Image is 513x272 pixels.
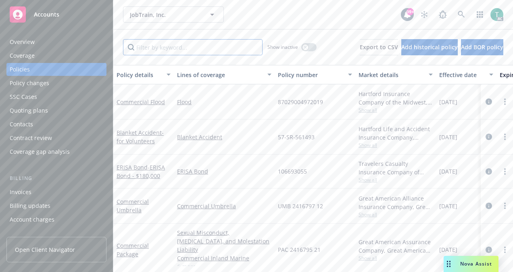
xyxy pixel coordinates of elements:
a: Policy changes [6,77,106,90]
span: Show all [359,107,433,113]
span: [DATE] [439,202,457,210]
a: circleInformation [484,132,494,142]
button: Nova Assist [444,256,498,272]
img: photo [490,8,503,21]
div: Installment plans [10,227,57,240]
a: Quoting plans [6,104,106,117]
a: Installment plans [6,227,106,240]
a: Commercial Umbrella [177,202,271,210]
a: Accounts [6,3,106,26]
div: Quoting plans [10,104,48,117]
a: Coverage gap analysis [6,145,106,158]
a: Commercial Flood [117,98,165,106]
a: 6 more [177,262,271,271]
div: Policy changes [10,77,49,90]
a: Commercial Umbrella [117,198,149,214]
div: Great American Assurance Company, Great American Insurance Group [359,238,433,255]
a: Billing updates [6,199,106,212]
div: Hartford Life and Accident Insurance Company, Hartford Insurance Group [359,125,433,142]
a: Overview [6,36,106,48]
input: Filter by keyword... [123,39,263,55]
a: Contacts [6,118,106,131]
span: Show all [359,255,433,262]
a: Commercial Package [117,242,149,258]
a: Sexual Misconduct, [MEDICAL_DATA], and Molestation Liability [177,228,271,254]
div: 99+ [407,8,414,15]
span: - ERISA Bond - $180,000 [117,163,165,180]
span: Open Client Navigator [15,245,75,254]
a: circleInformation [484,245,494,255]
button: Add BOR policy [461,39,503,55]
a: Invoices [6,186,106,199]
div: Coverage gap analysis [10,145,70,158]
div: Billing [6,174,106,182]
a: Flood [177,98,271,106]
span: 57-SR-561493 [278,133,315,141]
a: Contract review [6,132,106,144]
span: JobTrain, Inc. [130,10,200,19]
a: Blanket Accident [117,129,164,145]
span: 106693055 [278,167,307,176]
a: ERISA Bond [177,167,271,176]
div: Policy number [278,71,343,79]
span: [DATE] [439,167,457,176]
a: more [500,97,510,107]
a: Blanket Accident [177,133,271,141]
a: Commercial Inland Marine [177,254,271,262]
a: Coverage [6,49,106,62]
div: Drag to move [444,256,454,272]
button: Policy number [275,65,355,84]
div: Contract review [10,132,52,144]
button: JobTrain, Inc. [123,6,224,23]
span: [DATE] [439,98,457,106]
div: Market details [359,71,424,79]
span: [DATE] [439,245,457,254]
a: Search [453,6,469,23]
span: Show all [359,176,433,183]
button: Export to CSV [360,39,398,55]
div: Coverage [10,49,35,62]
a: circleInformation [484,167,494,176]
a: circleInformation [484,97,494,107]
span: Add BOR policy [461,43,503,51]
div: Account charges [10,213,54,226]
a: Policies [6,63,106,76]
button: Lines of coverage [174,65,275,84]
a: Stop snowing [416,6,432,23]
div: Hartford Insurance Company of the Midwest, Hartford Insurance Group [359,90,433,107]
div: Great American Alliance Insurance Company, Great American Insurance Group [359,194,433,211]
button: Policy details [113,65,174,84]
a: circleInformation [484,201,494,211]
div: SSC Cases [10,90,37,103]
span: Show all [359,142,433,149]
div: Policies [10,63,30,76]
span: [DATE] [439,133,457,141]
div: Billing updates [10,199,50,212]
span: Add historical policy [401,43,458,51]
span: Show all [359,211,433,218]
a: Report a Bug [435,6,451,23]
span: Nova Assist [460,260,492,267]
a: more [500,245,510,255]
div: Lines of coverage [177,71,263,79]
a: Account charges [6,213,106,226]
a: more [500,201,510,211]
div: Effective date [439,71,484,79]
div: Policy details [117,71,162,79]
a: ERISA Bond [117,163,165,180]
a: more [500,132,510,142]
span: Accounts [34,11,59,18]
a: SSC Cases [6,90,106,103]
span: Show inactive [267,44,298,50]
div: Contacts [10,118,33,131]
button: Market details [355,65,436,84]
button: Effective date [436,65,496,84]
a: more [500,167,510,176]
div: Overview [10,36,35,48]
span: PAC 2416795 21 [278,245,321,254]
div: Invoices [10,186,31,199]
a: Switch app [472,6,488,23]
button: Add historical policy [401,39,458,55]
span: 87029004972019 [278,98,323,106]
div: Travelers Casualty Insurance Company of America, Travelers Insurance [359,159,433,176]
